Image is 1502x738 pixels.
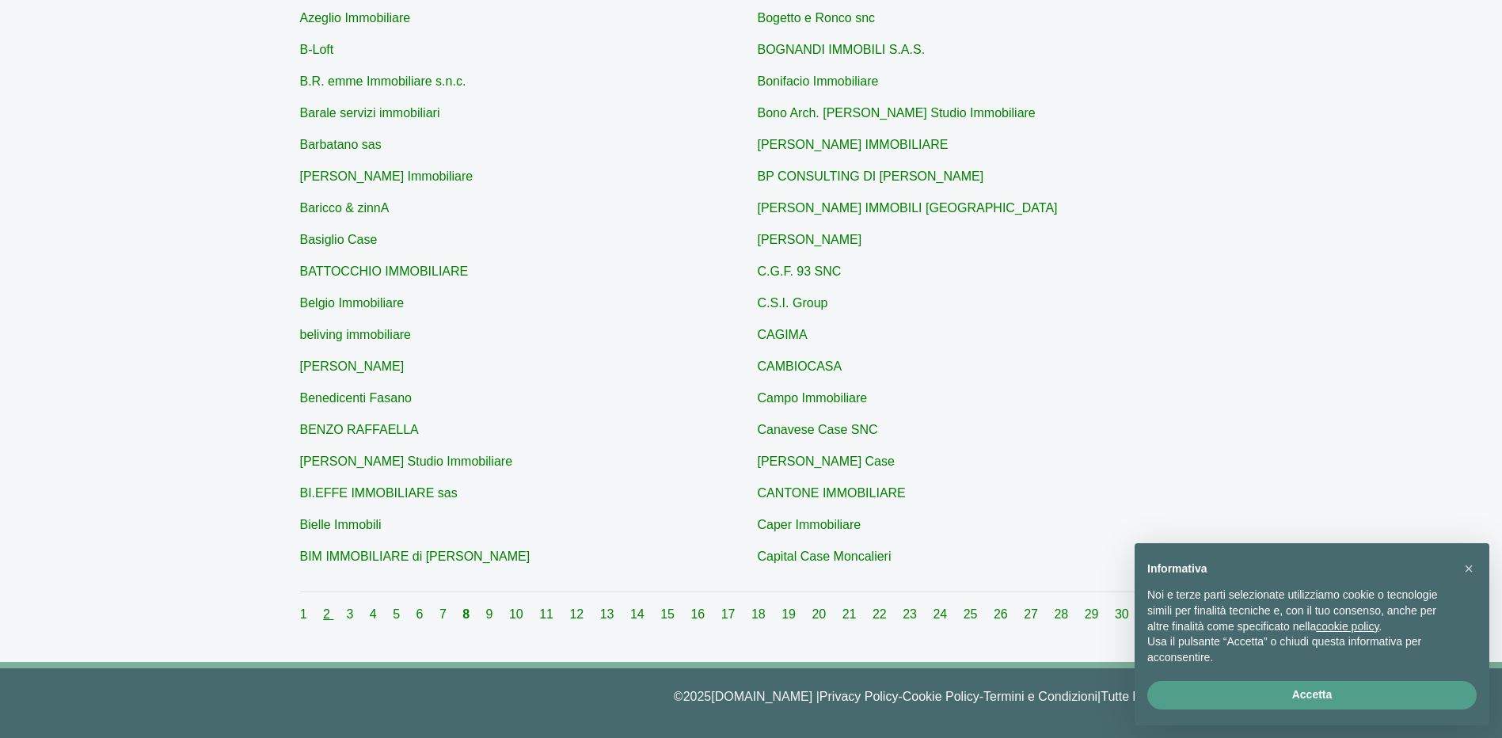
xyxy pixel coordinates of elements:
a: [PERSON_NAME] Case [758,455,895,468]
a: 28 [1054,607,1071,621]
a: 27 [1024,607,1041,621]
a: Barale servizi immobiliari [300,106,440,120]
a: 29 [1085,607,1102,621]
a: C.G.F. 93 SNC [758,264,842,278]
a: [PERSON_NAME] Immobiliare [300,169,473,183]
a: Bogetto e Ronco snc [758,11,876,25]
a: 1 [300,607,310,621]
p: Usa il pulsante “Accetta” o chiudi questa informativa per acconsentire. [1147,634,1451,665]
a: [PERSON_NAME] [300,359,405,373]
a: Termini e Condizioni [983,690,1097,703]
a: 5 [393,607,403,621]
a: BENZO RAFFAELLA [300,423,419,436]
a: 4 [370,607,380,621]
a: B.R. emme Immobiliare s.n.c. [300,74,466,88]
a: 17 [721,607,739,621]
a: Baricco & zinnA [300,201,390,215]
a: 26 [994,607,1011,621]
span: × [1464,560,1473,577]
a: BIM IMMOBILIARE di [PERSON_NAME] [300,550,530,563]
a: C.S.I. Group [758,296,828,310]
a: 6 [416,607,427,621]
a: 14 [630,607,648,621]
a: [PERSON_NAME] IMMOBILI [GEOGRAPHIC_DATA] [758,201,1058,215]
a: Caper Immobiliare [758,518,861,531]
a: 15 [660,607,678,621]
a: BP CONSULTING DI [PERSON_NAME] [758,169,984,183]
a: 24 [933,607,950,621]
a: 10 [509,607,527,621]
a: 23 [903,607,920,621]
a: cookie policy - il link si apre in una nuova scheda [1316,620,1378,633]
a: 16 [690,607,708,621]
a: Bono Arch. [PERSON_NAME] Studio Immobiliare [758,106,1036,120]
a: Tutte le agenzie [1101,690,1190,703]
a: 18 [751,607,769,621]
a: 3 [346,607,356,621]
a: [PERSON_NAME] Studio Immobiliare [300,455,513,468]
a: 19 [781,607,799,621]
a: [PERSON_NAME] IMMOBILIARE [758,138,949,151]
a: Barbatano sas [300,138,382,151]
a: 25 [964,607,981,621]
a: [PERSON_NAME] [758,233,862,246]
button: Chiudi questa informativa [1456,556,1481,581]
a: CAMBIOCASA [758,359,842,373]
a: 11 [539,607,557,621]
a: CANTONE IMMOBILIARE [758,486,906,500]
a: 21 [842,607,860,621]
a: BOGNANDI IMMOBILI S.A.S. [758,43,926,56]
a: beliving immobiliare [300,328,412,341]
a: 12 [569,607,587,621]
a: 30 [1115,607,1132,621]
a: Canavese Case SNC [758,423,878,436]
a: 20 [812,607,829,621]
a: Capital Case Moncalieri [758,550,892,563]
button: Accetta [1147,681,1477,709]
a: 22 [873,607,890,621]
a: 9 [486,607,496,621]
a: B-Loft [300,43,334,56]
a: Azeglio Immobiliare [300,11,411,25]
a: 2 [323,607,333,621]
a: 7 [439,607,450,621]
p: Noi e terze parti selezionate utilizziamo cookie o tecnologie simili per finalità tecniche e, con... [1147,588,1451,634]
a: Bielle Immobili [300,518,382,531]
a: Privacy Policy [819,690,899,703]
a: CAGIMA [758,328,808,341]
a: Benedicenti Fasano [300,391,412,405]
a: Bonifacio Immobiliare [758,74,879,88]
h2: Informativa [1147,562,1451,576]
a: Basiglio Case [300,233,378,246]
a: 13 [600,607,618,621]
a: Cookie Policy [903,690,979,703]
p: © 2025 [DOMAIN_NAME] | - - | [312,687,1191,706]
a: BI.EFFE IMMOBILIARE sas [300,486,458,500]
a: BATTOCCHIO IMMOBILIARE [300,264,469,278]
a: Belgio Immobiliare [300,296,405,310]
a: 8 [462,607,473,621]
a: Campo Immobiliare [758,391,868,405]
